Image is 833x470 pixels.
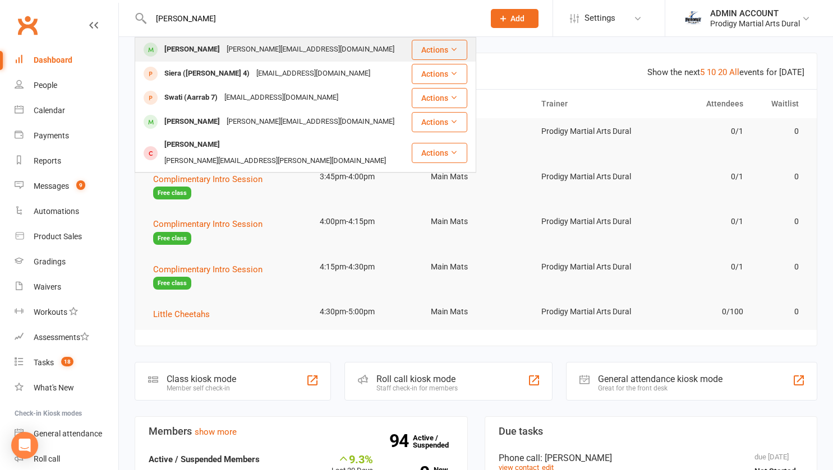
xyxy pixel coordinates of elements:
[34,383,74,392] div: What's New
[34,454,60,463] div: Roll call
[153,263,300,290] button: Complimentary Intro SessionFree class
[253,66,374,82] div: [EMAIL_ADDRESS][DOMAIN_NAME]
[195,427,237,437] a: show more
[332,453,373,465] div: 9.3%
[499,453,804,463] div: Phone call
[642,118,753,145] td: 0/1
[34,429,102,438] div: General attendance
[34,232,82,241] div: Product Sales
[161,137,223,153] div: [PERSON_NAME]
[149,454,260,464] strong: Active / Suspended Members
[598,384,722,392] div: Great for the front desk
[412,40,467,60] button: Actions
[531,208,642,235] td: Prodigy Martial Arts Dural
[491,9,539,28] button: Add
[421,254,532,280] td: Main Mats
[753,254,809,280] td: 0
[34,55,72,64] div: Dashboard
[540,453,612,463] span: : [PERSON_NAME]
[161,114,223,130] div: [PERSON_NAME]
[710,18,800,29] div: Prodigy Martial Arts Dural
[647,66,804,79] div: Show the next events for [DATE]
[15,421,118,446] a: General attendance kiosk mode
[413,426,462,457] a: 94Active / Suspended
[34,358,54,367] div: Tasks
[34,182,69,190] div: Messages
[76,180,85,190] span: 9
[531,254,642,280] td: Prodigy Martial Arts Dural
[34,156,61,165] div: Reports
[153,232,191,245] span: Free class
[531,118,642,145] td: Prodigy Martial Arts Dural
[412,143,467,163] button: Actions
[161,90,221,106] div: Swati (Aarrab 7)
[161,153,389,169] div: [PERSON_NAME][EMAIL_ADDRESS][PERSON_NAME][DOMAIN_NAME]
[510,14,524,23] span: Add
[310,299,421,325] td: 4:30pm-5:00pm
[585,6,615,31] span: Settings
[710,8,800,18] div: ADMIN ACCOUNT
[15,375,118,401] a: What's New
[642,254,753,280] td: 0/1
[34,106,65,115] div: Calendar
[531,164,642,190] td: Prodigy Martial Arts Dural
[13,11,42,39] a: Clubworx
[753,208,809,235] td: 0
[153,219,263,229] span: Complimentary Intro Session
[421,299,532,325] td: Main Mats
[531,299,642,325] td: Prodigy Martial Arts Dural
[15,73,118,98] a: People
[161,66,253,82] div: Siera ([PERSON_NAME] 4)
[499,426,804,437] h3: Due tasks
[15,48,118,73] a: Dashboard
[700,67,705,77] a: 5
[34,308,67,317] div: Workouts
[153,309,210,319] span: Little Cheetahs
[15,224,118,249] a: Product Sales
[15,300,118,325] a: Workouts
[153,187,191,199] span: Free class
[153,264,263,274] span: Complimentary Intro Session
[421,208,532,235] td: Main Mats
[167,374,236,384] div: Class kiosk mode
[753,164,809,190] td: 0
[153,277,191,290] span: Free class
[753,118,809,145] td: 0
[11,432,38,459] div: Open Intercom Messenger
[718,67,727,77] a: 20
[153,174,263,184] span: Complimentary Intro Session
[15,98,118,123] a: Calendar
[753,90,809,118] th: Waitlist
[412,112,467,132] button: Actions
[153,217,300,245] button: Complimentary Intro SessionFree class
[15,350,118,375] a: Tasks 18
[15,325,118,350] a: Assessments
[376,374,458,384] div: Roll call kiosk mode
[642,208,753,235] td: 0/1
[148,11,476,26] input: Search...
[15,199,118,224] a: Automations
[223,114,398,130] div: [PERSON_NAME][EMAIL_ADDRESS][DOMAIN_NAME]
[682,7,705,30] img: thumb_image1686208220.png
[223,41,398,58] div: [PERSON_NAME][EMAIL_ADDRESS][DOMAIN_NAME]
[376,384,458,392] div: Staff check-in for members
[34,257,66,266] div: Gradings
[310,208,421,235] td: 4:00pm-4:15pm
[15,174,118,199] a: Messages 9
[15,148,118,174] a: Reports
[707,67,716,77] a: 10
[15,274,118,300] a: Waivers
[642,164,753,190] td: 0/1
[34,333,89,342] div: Assessments
[221,90,342,106] div: [EMAIL_ADDRESS][DOMAIN_NAME]
[389,432,413,449] strong: 94
[642,299,753,325] td: 0/100
[412,88,467,108] button: Actions
[310,254,421,280] td: 4:15pm-4:30pm
[167,384,236,392] div: Member self check-in
[598,374,722,384] div: General attendance kiosk mode
[421,164,532,190] td: Main Mats
[729,67,739,77] a: All
[34,282,61,291] div: Waivers
[149,426,454,437] h3: Members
